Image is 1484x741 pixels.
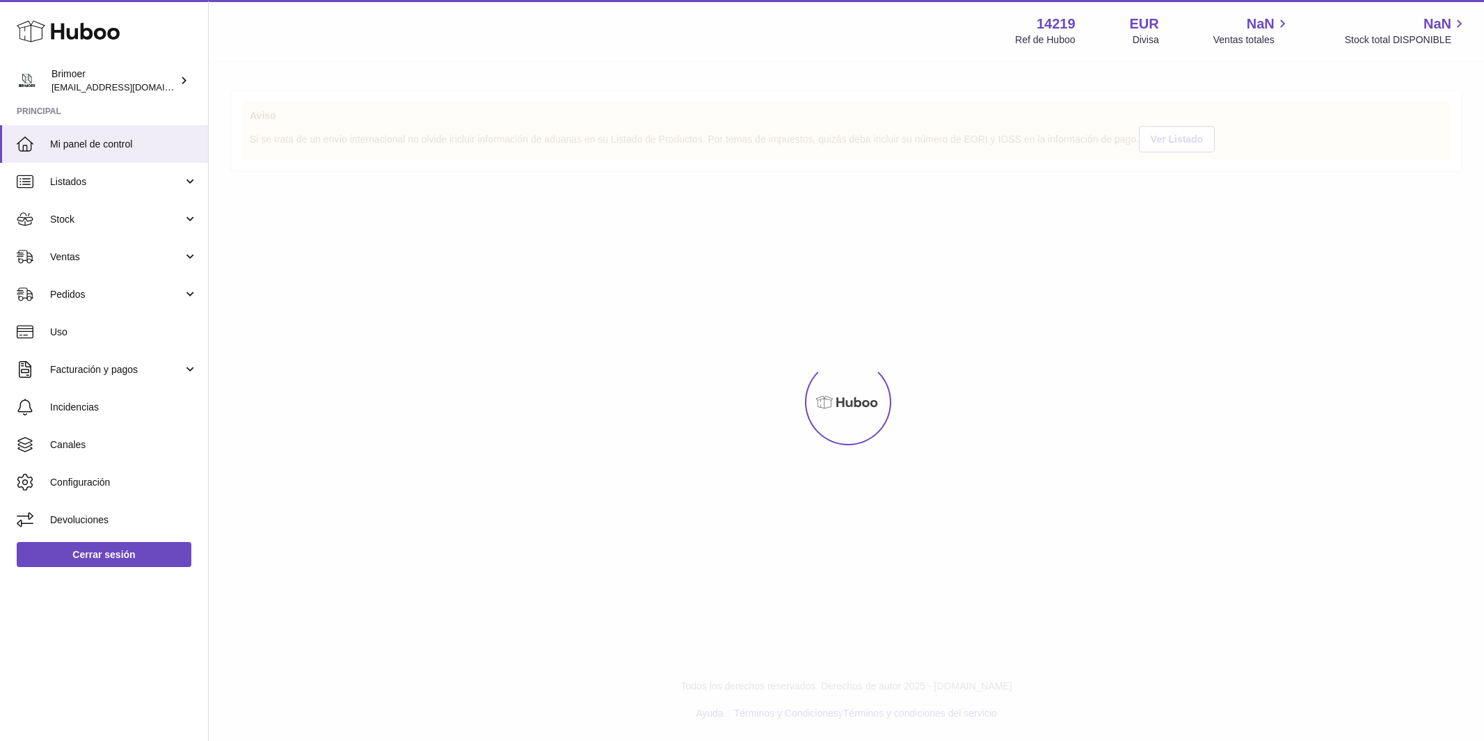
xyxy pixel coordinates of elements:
[50,363,183,376] span: Facturación y pagos
[50,250,183,264] span: Ventas
[50,401,198,414] span: Incidencias
[50,138,198,151] span: Mi panel de control
[1213,33,1291,47] span: Ventas totales
[1345,15,1467,47] a: NaN Stock total DISPONIBLE
[51,67,177,94] div: Brimoer
[17,70,38,91] img: oroses@renuevo.es
[1345,33,1467,47] span: Stock total DISPONIBLE
[17,542,191,567] a: Cerrar sesión
[50,288,183,301] span: Pedidos
[1015,33,1075,47] div: Ref de Huboo
[1247,15,1275,33] span: NaN
[1423,15,1451,33] span: NaN
[1133,33,1159,47] div: Divisa
[50,213,183,226] span: Stock
[50,438,198,452] span: Canales
[50,326,198,339] span: Uso
[1213,15,1291,47] a: NaN Ventas totales
[50,513,198,527] span: Devoluciones
[50,175,183,189] span: Listados
[50,476,198,489] span: Configuración
[51,81,205,93] span: [EMAIL_ADDRESS][DOMAIN_NAME]
[1130,15,1159,33] strong: EUR
[1037,15,1076,33] strong: 14219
